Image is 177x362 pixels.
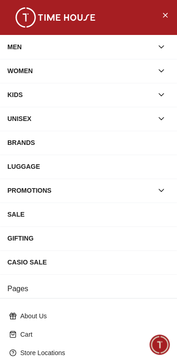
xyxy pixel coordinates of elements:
[7,110,153,127] div: UNISEX
[7,134,170,151] div: BRANDS
[7,206,170,223] div: SALE
[7,86,153,103] div: KIDS
[154,5,172,23] em: Minimize
[7,182,153,199] div: PROMOTIONS
[20,311,164,321] p: About Us
[7,39,153,55] div: MEN
[88,330,176,361] div: Conversation
[20,348,164,357] p: Store Locations
[111,350,153,357] span: Conversation
[1,330,86,361] div: Home
[20,330,164,339] p: Cart
[7,254,170,270] div: CASIO SALE
[7,230,170,247] div: GIFTING
[9,7,101,28] img: ...
[150,335,170,355] div: Chat Widget
[34,350,53,357] span: Home
[158,7,172,22] button: Close Menu
[7,63,153,79] div: WOMEN
[7,158,170,175] div: LUGGAGE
